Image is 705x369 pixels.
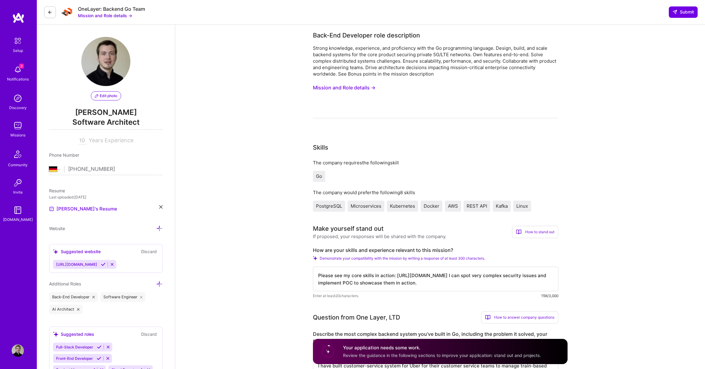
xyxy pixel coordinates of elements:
[313,45,558,77] div: Strong knowledge, experience, and proficiency with the Go programming language. Design, build, an...
[49,292,98,302] div: Back-End Developer
[313,292,359,299] span: Enter at least 20 characters.
[53,331,94,337] div: Suggested roles
[320,256,485,261] span: Demonstrate your compatibility with the mission by writing a response of at least 300 characters.
[496,203,508,209] span: Kafka
[97,345,102,349] i: Accept
[81,37,130,86] img: User Avatar
[95,93,117,99] span: Edit photo
[61,6,73,18] img: Company Logo
[48,10,52,15] i: icon LeftArrowDark
[101,262,106,267] i: Accept
[79,137,86,144] input: XX
[313,313,400,322] div: Question from One Layer, LTD
[313,233,446,240] div: If proposed, your responses will be shared with the company.
[512,226,558,238] div: How to stand out
[313,331,558,344] label: Describe the most complex backend system you’ve built in Go, including the problem it solved, you...
[313,82,376,93] button: Mission and Role details →
[92,296,95,298] i: icon Close
[8,162,28,168] div: Community
[485,315,491,320] i: icon BookOpen
[159,205,163,209] i: icon Close
[313,31,420,40] div: Back-End Developer role description
[448,203,458,209] span: AWS
[12,204,24,216] img: guide book
[672,10,677,14] i: icon SendLight
[110,262,114,267] i: Reject
[49,194,163,200] div: Last uploaded: [DATE]
[12,120,24,132] img: teamwork
[343,353,541,358] span: Review the guidance in the following sections to improve your application: stand out and projects.
[56,356,93,361] span: Front-End Developer
[139,248,159,255] button: Discard
[10,147,25,162] img: Community
[390,203,415,209] span: Kubernetes
[424,203,439,209] span: Docker
[10,344,25,357] a: User Avatar
[49,226,65,231] span: Website
[669,6,698,18] button: Submit
[49,152,79,158] span: Phone Number
[316,203,342,209] span: PostgreSQL
[53,249,58,254] i: icon SuggestedTeams
[316,173,322,179] span: Go
[77,308,79,311] i: icon Close
[541,292,558,299] div: 156/3,000
[313,267,558,291] textarea: Please see my core skills in action: [URL][DOMAIN_NAME] I can spot very complex security issues a...
[68,160,163,178] input: +1 (000) 000-0000
[12,64,24,76] img: bell
[78,12,132,19] button: Mission and Role details →
[11,34,24,47] img: setup
[106,345,110,349] i: Reject
[19,64,24,69] span: 3
[97,356,101,361] i: Accept
[49,281,81,286] span: Additional Roles
[139,331,159,338] button: Discard
[89,137,133,143] span: Years Experience
[313,159,558,166] div: The company requires the following skill
[313,143,328,152] div: Skills
[313,247,558,253] label: How are your skills and experience relevant to this mission?
[49,188,65,193] span: Resume
[467,203,487,209] span: REST API
[516,229,522,235] i: icon BookOpen
[343,344,541,351] h4: Your application needs some work.
[13,47,23,54] div: Setup
[481,311,558,324] div: How to answer company questions
[672,9,694,15] span: Submit
[12,92,24,104] img: discovery
[351,203,381,209] span: Microservices
[49,206,54,211] img: Resume
[12,12,25,23] img: logo
[9,104,27,111] div: Discovery
[91,91,121,100] button: Edit photo
[313,256,317,260] i: Check
[53,248,101,255] div: Suggested website
[13,189,23,195] div: Invite
[313,189,558,196] div: The company would prefer the following 8 skills
[516,203,528,209] span: Linux
[95,94,98,98] i: icon PencilPurple
[3,216,33,223] div: [DOMAIN_NAME]
[56,345,93,349] span: Full-Stack Developer
[49,205,117,213] a: [PERSON_NAME]'s Resume
[12,344,24,357] img: User Avatar
[100,292,146,302] div: Software Engineer
[10,132,25,138] div: Missions
[140,296,143,298] i: icon Close
[106,356,110,361] i: Reject
[49,304,83,314] div: AI Architect
[7,76,29,82] div: Notifications
[53,332,58,337] i: icon SuggestedTeams
[49,117,163,130] span: Software Architect
[313,224,383,233] div: Make yourself stand out
[49,108,163,117] span: [PERSON_NAME]
[56,262,97,267] span: [URL][DOMAIN_NAME]
[78,6,145,12] div: OneLayer: Backend Go Team
[12,177,24,189] img: Invite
